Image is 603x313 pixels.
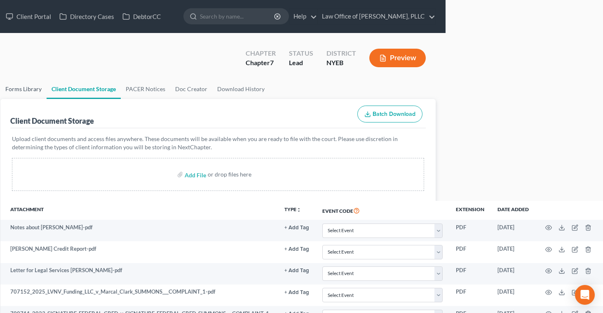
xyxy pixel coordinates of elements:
[200,9,275,24] input: Search by name...
[491,285,535,306] td: [DATE]
[316,201,450,220] th: Event Code
[326,49,356,58] div: District
[289,49,313,58] div: Status
[491,263,535,285] td: [DATE]
[0,220,278,241] td: Notes about [PERSON_NAME]-pdf
[0,285,278,306] td: 707152_2025_LVNV_Funding_LLC_v_Marcal_Clark_SUMMONS___COMPLAINT_1-pdf
[0,201,278,220] th: Attachment
[0,241,278,263] td: [PERSON_NAME] Credit Report-pdf
[373,111,415,118] span: Batch Download
[270,59,274,66] span: 7
[284,247,309,252] button: + Add Tag
[284,290,309,295] button: + Add Tag
[10,116,94,126] div: Client Document Storage
[47,79,121,99] a: Client Document Storage
[212,79,270,99] a: Download History
[284,268,309,273] button: + Add Tag
[284,207,301,212] button: TYPEunfold_more
[449,263,491,285] td: PDF
[284,225,309,231] button: + Add Tag
[0,263,278,285] td: Letter for Legal Services [PERSON_NAME]-pdf
[326,58,356,68] div: NYEB
[284,266,309,274] a: + Add Tag
[118,9,165,24] a: DebtorCC
[284,224,309,231] a: + Add Tag
[2,9,55,24] a: Client Portal
[449,241,491,263] td: PDF
[55,9,118,24] a: Directory Cases
[246,58,276,68] div: Chapter
[121,79,170,99] a: PACER Notices
[449,201,491,220] th: Extension
[449,285,491,306] td: PDF
[491,241,535,263] td: [DATE]
[491,201,535,220] th: Date added
[170,79,212,99] a: Doc Creator
[284,245,309,253] a: + Add Tag
[449,220,491,241] td: PDF
[208,170,251,179] div: or drop files here
[491,220,535,241] td: [DATE]
[296,207,301,212] i: unfold_more
[357,106,422,123] button: Batch Download
[318,9,435,24] a: Law Office of [PERSON_NAME], PLLC
[575,285,595,305] div: Open Intercom Messenger
[12,135,424,151] p: Upload client documents and access files anywhere. These documents will be available when you are...
[289,9,317,24] a: Help
[289,58,313,68] div: Lead
[0,79,47,99] a: Forms Library
[246,49,276,58] div: Chapter
[284,288,309,296] a: + Add Tag
[369,49,426,67] button: Preview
